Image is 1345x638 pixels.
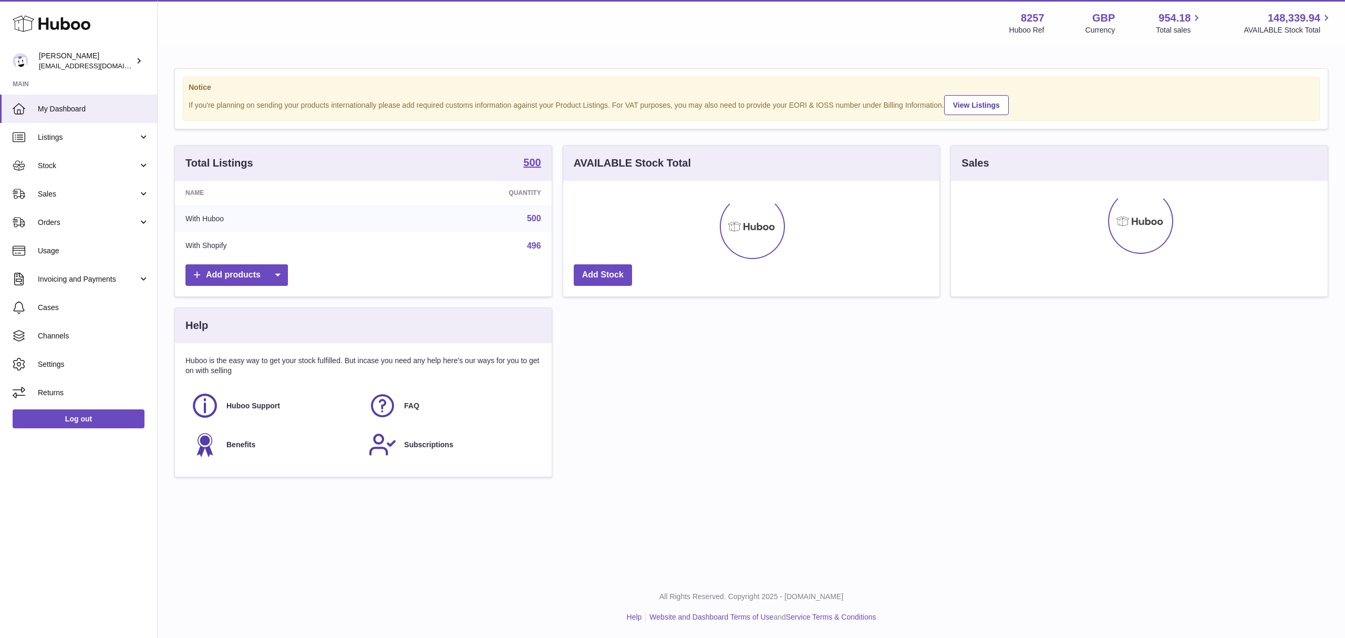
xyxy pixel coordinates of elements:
[574,264,632,286] a: Add Stock
[185,356,541,376] p: Huboo is the easy way to get your stock fulfilled. But incase you need any help here's our ways f...
[39,61,154,70] span: [EMAIL_ADDRESS][DOMAIN_NAME]
[38,388,149,398] span: Returns
[191,430,358,459] a: Benefits
[523,157,541,170] a: 500
[404,401,419,411] span: FAQ
[175,232,378,260] td: With Shopify
[1244,11,1332,35] a: 148,339.94 AVAILABLE Stock Total
[961,156,989,170] h3: Sales
[649,613,773,621] a: Website and Dashboard Terms of Use
[1085,25,1115,35] div: Currency
[185,264,288,286] a: Add products
[189,83,1314,92] strong: Notice
[175,181,378,205] th: Name
[523,157,541,168] strong: 500
[189,94,1314,115] div: If you're planning on sending your products internationally please add required customs informati...
[191,392,358,420] a: Huboo Support
[786,613,876,621] a: Service Terms & Conditions
[1092,11,1115,25] strong: GBP
[368,430,535,459] a: Subscriptions
[39,51,133,71] div: [PERSON_NAME]
[38,218,138,228] span: Orders
[527,241,541,250] a: 496
[38,359,149,369] span: Settings
[13,409,144,428] a: Log out
[368,392,535,420] a: FAQ
[574,156,691,170] h3: AVAILABLE Stock Total
[1244,25,1332,35] span: AVAILABLE Stock Total
[1009,25,1044,35] div: Huboo Ref
[627,613,642,621] a: Help
[38,161,138,171] span: Stock
[226,401,280,411] span: Huboo Support
[1156,11,1203,35] a: 954.18 Total sales
[646,612,876,622] li: and
[1156,25,1203,35] span: Total sales
[38,246,149,256] span: Usage
[13,53,28,69] img: internalAdmin-8257@internal.huboo.com
[38,132,138,142] span: Listings
[226,440,255,450] span: Benefits
[185,156,253,170] h3: Total Listings
[944,95,1009,115] a: View Listings
[38,274,138,284] span: Invoicing and Payments
[1268,11,1320,25] span: 148,339.94
[404,440,453,450] span: Subscriptions
[1021,11,1044,25] strong: 8257
[38,303,149,313] span: Cases
[38,189,138,199] span: Sales
[185,318,208,333] h3: Help
[527,214,541,223] a: 500
[38,331,149,341] span: Channels
[175,205,378,232] td: With Huboo
[378,181,551,205] th: Quantity
[38,104,149,114] span: My Dashboard
[166,592,1337,602] p: All Rights Reserved. Copyright 2025 - [DOMAIN_NAME]
[1158,11,1191,25] span: 954.18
